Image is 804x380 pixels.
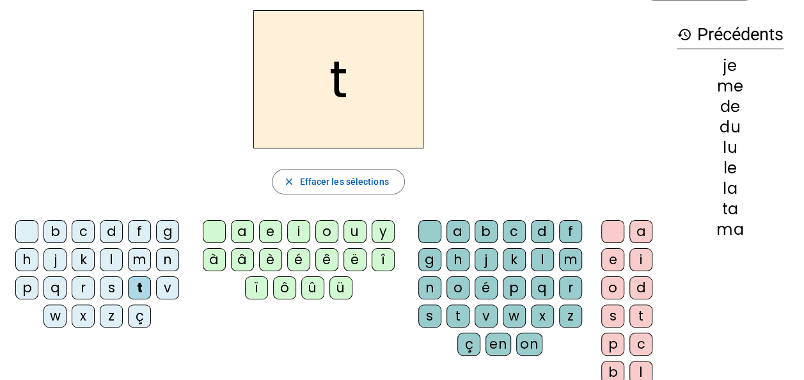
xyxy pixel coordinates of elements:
div: t [629,305,652,328]
div: a [231,220,254,243]
div: c [72,220,95,243]
div: d [100,220,123,243]
div: ô [273,276,296,299]
div: t [128,276,151,299]
div: l [100,248,123,271]
div: lu [677,140,784,155]
div: de [677,99,784,115]
div: v [475,305,498,328]
div: x [72,305,95,328]
div: p [15,276,38,299]
div: ü [329,276,352,299]
div: q [43,276,67,299]
div: w [503,305,526,328]
div: h [446,248,469,271]
div: o [315,220,338,243]
div: z [559,305,582,328]
div: è [259,248,282,271]
div: c [503,220,526,243]
mat-icon: history [677,27,692,42]
div: r [559,276,582,299]
div: é [475,276,498,299]
div: j [475,248,498,271]
div: g [418,248,441,271]
div: s [601,305,624,328]
div: ç [457,333,480,356]
div: me [677,79,784,94]
div: je [677,58,784,74]
div: h [15,248,38,271]
div: f [128,220,151,243]
div: v [156,276,179,299]
div: z [100,305,123,328]
div: b [475,220,498,243]
div: t [446,305,469,328]
div: w [43,305,67,328]
div: d [531,220,554,243]
div: m [128,248,151,271]
div: s [418,305,441,328]
div: é [287,248,310,271]
mat-icon: close [283,176,294,187]
div: j [43,248,67,271]
div: b [43,220,67,243]
div: e [259,220,282,243]
div: du [677,120,784,135]
div: m [559,248,582,271]
div: k [503,248,526,271]
div: a [446,220,469,243]
div: ta [677,202,784,217]
div: on [516,333,542,356]
div: i [629,248,652,271]
div: e [601,248,624,271]
div: l [531,248,554,271]
div: f [559,220,582,243]
div: ï [245,276,268,299]
div: n [156,248,179,271]
div: ma [677,222,784,237]
div: le [677,161,784,176]
h3: Précédents [677,20,784,49]
div: la [677,181,784,196]
div: u [343,220,367,243]
div: û [301,276,324,299]
div: r [72,276,95,299]
div: p [601,333,624,356]
div: k [72,248,95,271]
div: i [287,220,310,243]
div: â [231,248,254,271]
button: Effacer les sélections [272,169,404,194]
div: à [203,248,226,271]
div: en [485,333,511,356]
div: y [372,220,395,243]
div: ë [343,248,367,271]
div: ç [128,305,151,328]
div: x [531,305,554,328]
div: a [629,220,652,243]
div: o [446,276,469,299]
div: g [156,220,179,243]
div: n [418,276,441,299]
span: Effacer les sélections [299,174,388,189]
div: p [503,276,526,299]
div: î [372,248,395,271]
div: q [531,276,554,299]
div: d [629,276,652,299]
div: c [629,333,652,356]
div: ê [315,248,338,271]
div: s [100,276,123,299]
div: o [601,276,624,299]
h2: t [253,10,423,148]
